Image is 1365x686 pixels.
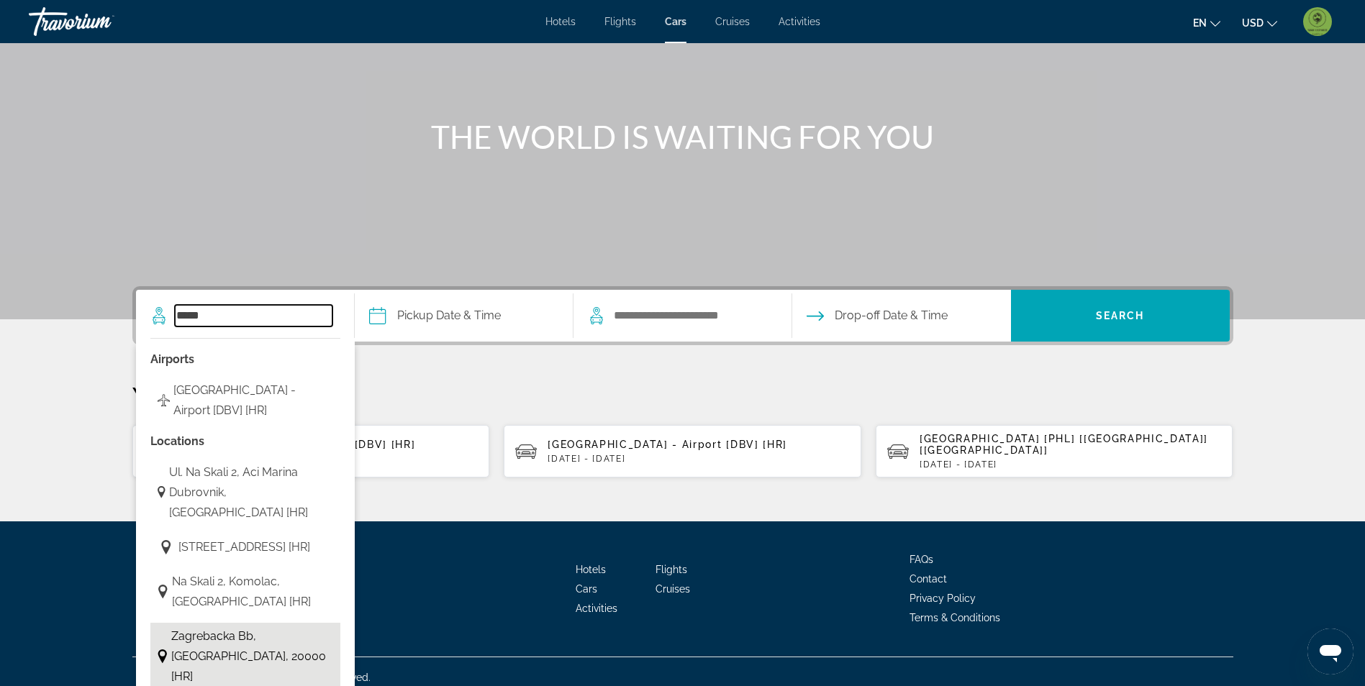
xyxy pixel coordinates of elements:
button: User Menu [1299,6,1336,37]
button: Change language [1193,12,1220,33]
button: Pickup date [369,290,501,342]
span: [GEOGRAPHIC_DATA] - Airport [DBV] [HR] [173,380,333,421]
p: Your Recent Searches [132,381,1233,410]
button: Select airport: Dubrovnik - Airport [DBV] [HR] [150,377,340,424]
span: Drop-off Date & Time [835,306,948,326]
a: FAQs [910,554,933,565]
a: Cruises [715,16,750,27]
span: USD [1242,17,1264,29]
a: Privacy Policy [910,593,976,604]
span: [GEOGRAPHIC_DATA] [PHL] [[GEOGRAPHIC_DATA]] [[GEOGRAPHIC_DATA]] [920,433,1208,456]
a: Cars [576,583,597,595]
a: Travorium [29,3,173,40]
span: en [1193,17,1207,29]
img: User image [1303,7,1332,36]
a: Terms & Conditions [910,612,1000,623]
a: Activities [576,603,617,614]
span: [STREET_ADDRESS] [HR] [178,537,310,557]
a: Activities [779,16,820,27]
button: [GEOGRAPHIC_DATA] - Airport [DBV] [HR][DATE] - [DATE] [132,424,490,478]
button: Open drop-off date and time picker [807,290,948,342]
span: Ul. Na Skali 2, Aci Marina Dubrovnik, [GEOGRAPHIC_DATA] [HR] [169,462,332,523]
span: Na Skali 2, Komolac, [GEOGRAPHIC_DATA] [HR] [172,572,333,612]
a: Cars [665,16,686,27]
input: Search pickup location [175,305,332,326]
span: [GEOGRAPHIC_DATA] - Airport [DBV] [HR] [548,439,787,450]
button: Select location: Ul. Na Skali 2, Aci Marina Dubrovnik, Dubrovnik [HR] [150,459,340,526]
p: Airport options [150,349,340,370]
button: [GEOGRAPHIC_DATA] [PHL] [[GEOGRAPHIC_DATA]] [[GEOGRAPHIC_DATA]][DATE] - [DATE] [876,424,1233,478]
a: Flights [604,16,636,27]
span: Search [1096,310,1145,321]
iframe: Button to launch messaging window [1307,628,1353,674]
p: [DATE] - [DATE] [548,454,850,464]
button: [GEOGRAPHIC_DATA] - Airport [DBV] [HR][DATE] - [DATE] [504,424,861,478]
p: Location options [150,431,340,452]
p: [DATE] - [DATE] [920,459,1222,470]
h1: THE WORLD IS WAITING FOR YOU [413,118,953,155]
button: Select location: Na Skali 2, Komolac, Dubrovnik [HR] [150,568,340,616]
button: Change currency [1242,12,1277,33]
a: Cruises [656,583,690,595]
a: Hotels [545,16,576,27]
a: Flights [656,564,687,575]
a: Hotels [576,564,606,575]
button: Search [1011,290,1230,342]
div: Search widget [136,290,1230,342]
a: Contact [910,573,947,585]
button: Select location: Slanica 2, 20232 Slano, Dubrovnik [HR] [150,534,340,561]
input: Search dropoff location [612,305,770,326]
